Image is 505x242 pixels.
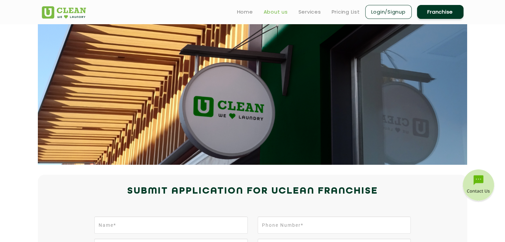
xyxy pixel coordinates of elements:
img: contact-btn [462,169,495,203]
img: UClean Laundry and Dry Cleaning [42,6,86,19]
a: Franchise [417,5,463,19]
a: About us [264,8,288,16]
input: Phone Number* [258,216,411,234]
input: Name* [94,216,247,234]
a: Home [237,8,253,16]
h2: Submit Application for UCLEAN FRANCHISE [42,183,463,199]
a: Login/Signup [365,5,412,19]
a: Pricing List [332,8,360,16]
a: Services [298,8,321,16]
